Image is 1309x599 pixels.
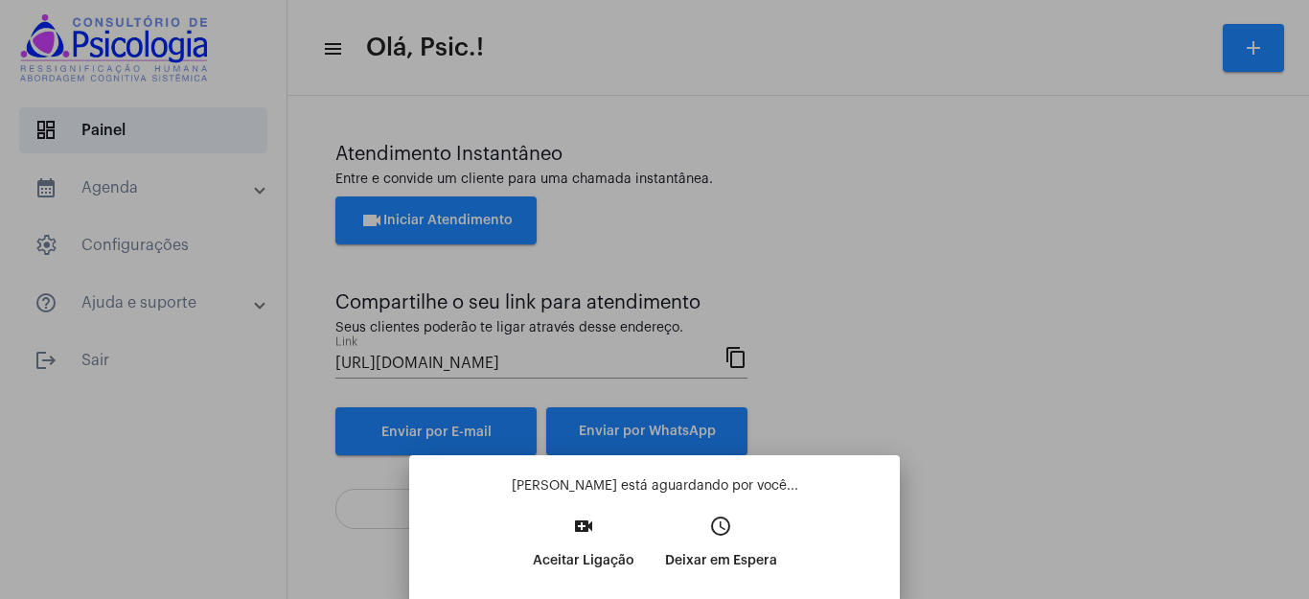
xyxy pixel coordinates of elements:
mat-icon: access_time [709,515,732,538]
button: Deixar em Espera [650,509,792,591]
p: Deixar em Espera [665,543,777,578]
p: [PERSON_NAME] está aguardando por você... [425,476,884,495]
p: Aceitar Ligação [533,543,634,578]
mat-icon: video_call [572,515,595,538]
button: Aceitar Ligação [517,509,650,591]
